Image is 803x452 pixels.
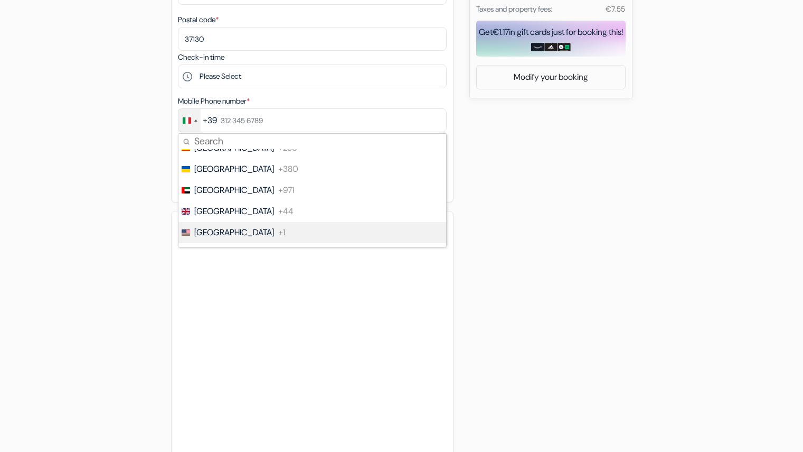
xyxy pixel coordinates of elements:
img: adidas-card.png [544,43,558,51]
div: +39 [203,114,217,127]
a: Modify your booking [477,67,625,87]
span: €1.17 [493,26,509,38]
span: +971 [278,184,294,197]
span: [GEOGRAPHIC_DATA] [194,226,274,239]
img: amazon-card-no-text.png [531,43,544,51]
span: +380 [278,163,298,176]
small: Taxes and property fees: [476,4,552,14]
label: Mobile Phone number [178,96,250,107]
button: Change country, selected Italy (+39) [178,109,217,132]
div: Get in gift cards just for booking this! [476,26,626,39]
label: Check-in time [178,52,224,63]
img: uber-uber-eats-card.png [558,43,571,51]
input: Search [178,134,446,149]
input: 312 345 6789 [178,108,447,132]
label: Postal code [178,14,219,25]
ul: List of countries [178,149,446,247]
span: +44 [278,205,294,218]
span: +1 [278,226,285,239]
span: [GEOGRAPHIC_DATA] [194,205,274,218]
span: [GEOGRAPHIC_DATA] [194,163,274,176]
small: €7.55 [606,4,625,14]
span: [GEOGRAPHIC_DATA] [194,184,274,197]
